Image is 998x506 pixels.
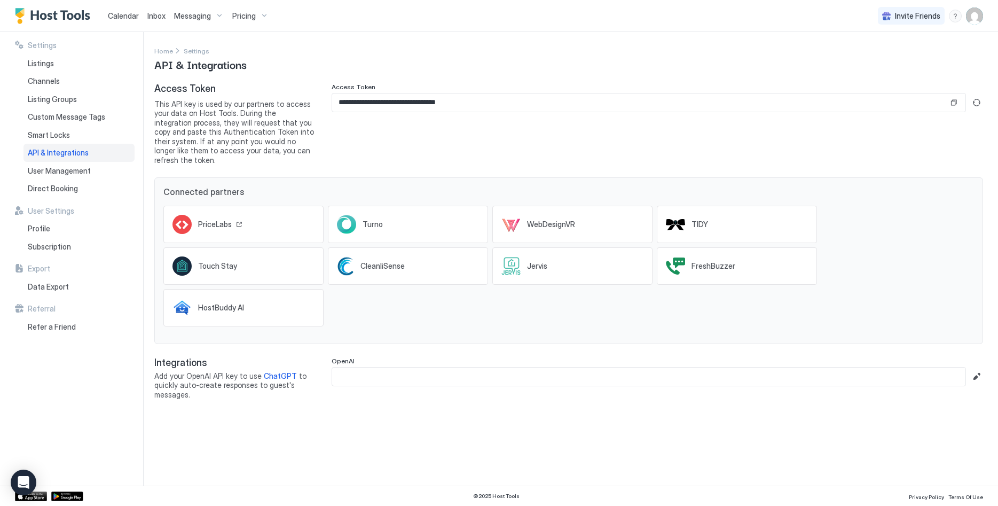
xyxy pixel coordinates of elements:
span: Pricing [232,11,256,21]
span: Listing Groups [28,95,77,104]
a: Settings [184,45,209,56]
span: Messaging [174,11,211,21]
span: WebDesignVR [527,220,575,229]
span: Export [28,264,50,274]
a: Smart Locks [23,126,135,144]
a: Direct Booking [23,180,135,198]
div: menu [949,10,962,22]
span: User Management [28,166,91,176]
a: App Store [15,492,47,501]
span: Listings [28,59,54,68]
button: Generate new token [970,96,983,109]
a: Calendar [108,10,139,21]
a: Google Play Store [51,492,83,501]
span: © 2025 Host Tools [473,493,520,500]
a: PriceLabs [163,206,324,243]
a: Custom Message Tags [23,108,135,126]
a: FreshBuzzer [657,247,817,285]
a: Terms Of Use [948,491,983,502]
span: Refer a Friend [28,322,76,332]
span: TIDY [691,220,708,229]
a: Profile [23,220,135,238]
span: Terms Of Use [948,494,983,500]
a: Turno [328,206,488,243]
a: Subscription [23,238,135,256]
a: User Management [23,162,135,180]
span: OpenAI [332,357,355,365]
a: Listing Groups [23,90,135,108]
a: TIDY [657,206,817,243]
span: HostBuddy AI [198,303,244,313]
a: Refer a Friend [23,318,135,336]
a: WebDesignVR [492,206,653,243]
a: CleanliSense [328,247,488,285]
span: Turno [363,220,383,229]
span: Integrations [154,357,315,369]
span: Direct Booking [28,184,78,193]
a: Host Tools Logo [15,8,95,24]
a: Home [154,45,173,56]
span: CleanliSense [360,261,405,271]
a: Inbox [147,10,166,21]
span: API & Integrations [154,56,247,72]
a: Privacy Policy [909,491,944,502]
div: User profile [966,7,983,25]
span: Channels [28,76,60,86]
input: Input Field [332,368,965,386]
span: Profile [28,224,50,233]
span: Jervis [527,261,547,271]
span: Touch Stay [198,261,237,271]
span: FreshBuzzer [691,261,735,271]
span: Settings [28,41,57,50]
a: HostBuddy AI [163,289,324,326]
span: User Settings [28,206,74,216]
span: Subscription [28,242,71,252]
div: Breadcrumb [184,45,209,56]
div: Breadcrumb [154,45,173,56]
button: Edit [970,370,983,383]
span: Referral [28,304,56,314]
span: PriceLabs [198,220,232,229]
a: Channels [23,72,135,90]
span: Data Export [28,282,69,292]
a: API & Integrations [23,144,135,162]
span: Add your OpenAI API key to use to quickly auto-create responses to guest's messages. [154,371,315,400]
span: Custom Message Tags [28,112,105,122]
span: Privacy Policy [909,494,944,500]
span: Access Token [154,83,315,95]
span: Invite Friends [895,11,940,21]
a: Data Export [23,278,135,296]
a: Listings [23,55,135,73]
span: Settings [184,47,209,55]
span: This API key is used by our partners to access your data on Host Tools. During the integration pr... [154,99,315,165]
a: Jervis [492,247,653,285]
span: Smart Locks [28,130,70,140]
span: API & Integrations [28,148,89,158]
span: Connected partners [163,186,974,197]
span: Home [154,47,173,55]
a: Touch Stay [163,247,324,285]
span: Access Token [332,83,375,91]
button: Copy [948,97,959,108]
span: Inbox [147,11,166,20]
a: ChatGPT [264,371,297,380]
div: Open Intercom Messenger [11,470,36,495]
span: Calendar [108,11,139,20]
input: Input Field [332,94,948,112]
